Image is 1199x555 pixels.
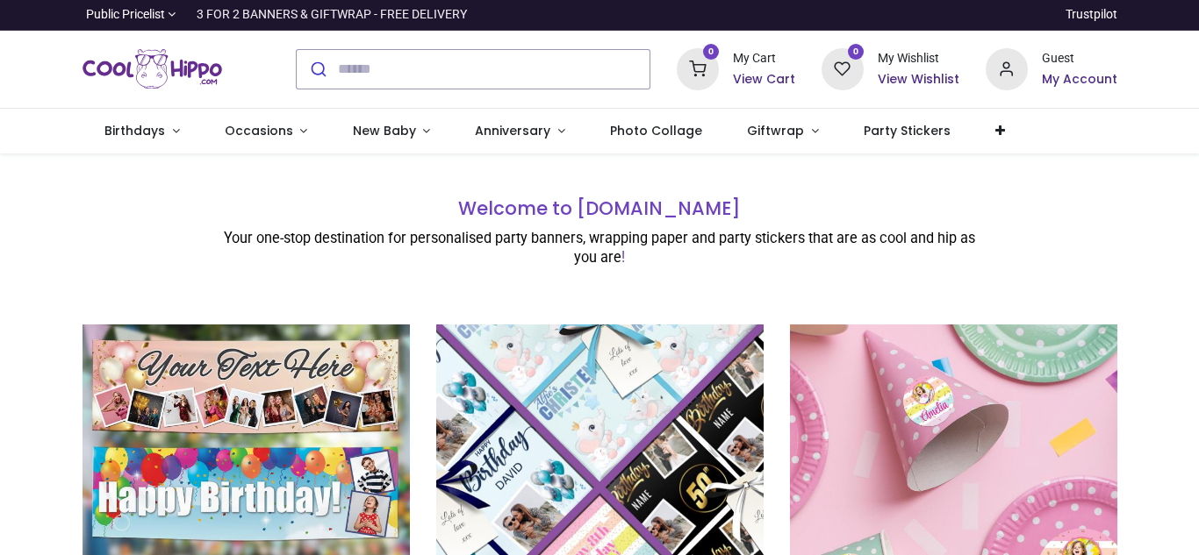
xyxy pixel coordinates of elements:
[1042,71,1117,89] a: My Account
[83,109,203,154] a: Birthdays
[297,50,338,89] button: Submit
[864,122,951,139] span: Party Stickers
[83,45,223,94] a: Logo of Cool Hippo
[703,44,720,60] sup: 0
[610,122,702,139] span: Photo Collage
[224,230,975,267] font: Your one-stop destination for personalised party banners, wrapping paper and party stickers that ...
[83,6,176,24] a: Public Pricelist
[725,109,842,154] a: Giftwrap
[353,122,416,139] span: New Baby
[848,44,865,60] sup: 0
[330,109,453,154] a: New Baby
[458,196,741,221] font: Welcome to [DOMAIN_NAME]
[104,122,165,139] span: Birthdays
[677,60,719,75] a: 0
[197,6,467,24] div: 3 FOR 2 BANNERS & GIFTWRAP - FREE DELIVERY
[733,71,795,89] a: View Cart
[747,122,804,139] span: Giftwrap
[1042,50,1117,68] div: Guest
[225,122,293,139] span: Occasions
[621,249,625,266] font: !
[1066,6,1117,24] a: Trustpilot
[83,45,223,94] img: Cool Hippo
[878,71,959,89] a: View Wishlist
[733,50,795,68] div: My Cart
[453,109,588,154] a: Anniversary
[86,6,165,24] span: Public Pricelist
[822,60,864,75] a: 0
[202,109,330,154] a: Occasions
[475,122,550,139] span: Anniversary
[878,50,959,68] div: My Wishlist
